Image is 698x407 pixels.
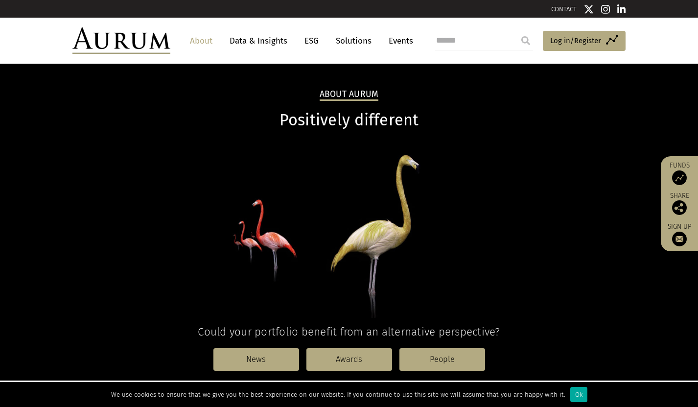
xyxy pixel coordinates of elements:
h1: Positively different [72,111,626,130]
a: CONTACT [551,5,577,13]
h4: Could your portfolio benefit from an alternative perspective? [72,325,626,338]
img: Share this post [672,200,687,215]
div: Ok [570,387,587,402]
a: Sign up [666,222,693,246]
img: Linkedin icon [617,4,626,14]
a: About [185,32,217,50]
div: Share [666,192,693,215]
a: Solutions [331,32,376,50]
a: Log in/Register [543,31,626,51]
a: Data & Insights [225,32,292,50]
img: Access Funds [672,170,687,185]
a: News [213,348,299,371]
img: Instagram icon [601,4,610,14]
a: Events [384,32,413,50]
input: Submit [516,31,535,50]
a: People [399,348,485,371]
a: Funds [666,161,693,185]
img: Sign up to our newsletter [672,232,687,246]
img: Twitter icon [584,4,594,14]
span: Log in/Register [550,35,601,47]
a: Awards [306,348,392,371]
img: Aurum [72,27,170,54]
a: ESG [300,32,324,50]
h2: About Aurum [320,89,379,101]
